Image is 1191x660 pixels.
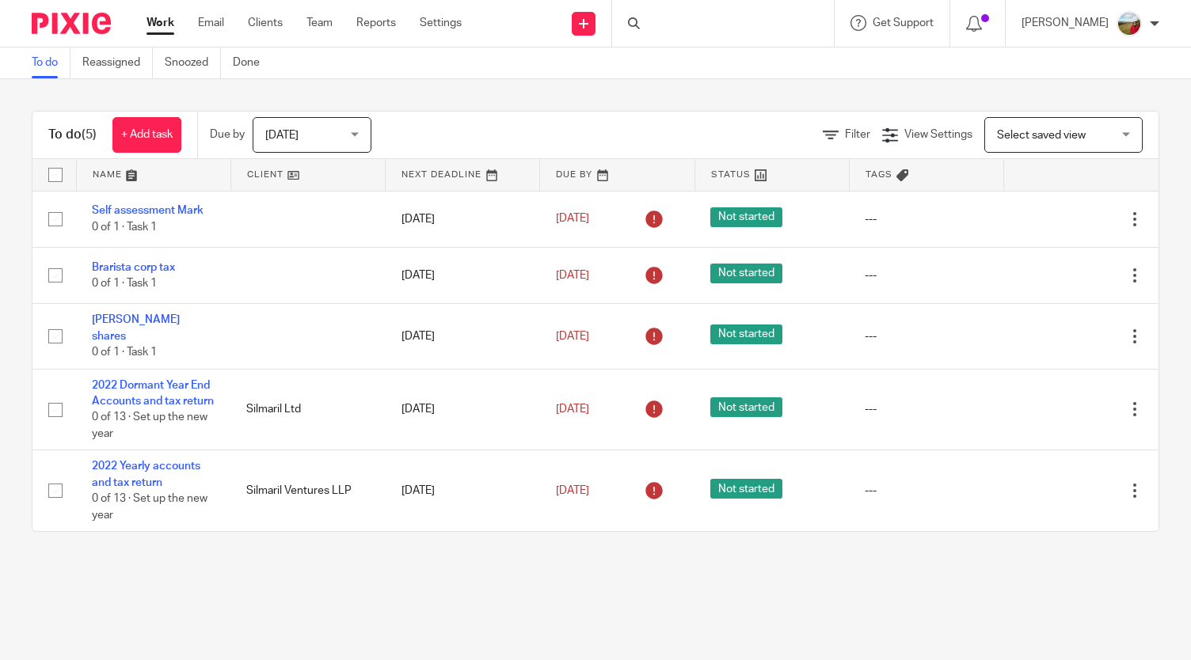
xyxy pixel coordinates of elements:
[710,397,782,417] span: Not started
[556,404,589,415] span: [DATE]
[845,129,870,140] span: Filter
[556,331,589,342] span: [DATE]
[1022,15,1109,31] p: [PERSON_NAME]
[710,207,782,227] span: Not started
[420,15,462,31] a: Settings
[873,17,934,28] span: Get Support
[146,15,174,31] a: Work
[92,347,157,358] span: 0 of 1 · Task 1
[997,130,1086,141] span: Select saved view
[230,450,385,531] td: Silmaril Ventures LLP
[92,380,214,407] a: 2022 Dormant Year End Accounts and tax return
[386,369,540,450] td: [DATE]
[112,117,181,153] a: + Add task
[386,304,540,369] td: [DATE]
[230,369,385,450] td: Silmaril Ltd
[356,15,396,31] a: Reports
[248,15,283,31] a: Clients
[865,267,987,283] div: ---
[386,247,540,303] td: [DATE]
[92,461,200,487] a: 2022 Yearly accounts and tax return
[710,264,782,283] span: Not started
[32,47,70,78] a: To do
[82,47,153,78] a: Reassigned
[210,127,245,142] p: Due by
[865,211,987,227] div: ---
[233,47,272,78] a: Done
[92,278,157,289] span: 0 of 1 · Task 1
[1117,11,1142,36] img: Edinbrugh.jpeg
[92,493,207,521] span: 0 of 13 · Set up the new year
[32,13,111,34] img: Pixie
[92,412,207,439] span: 0 of 13 · Set up the new year
[556,214,589,225] span: [DATE]
[265,130,299,141] span: [DATE]
[198,15,224,31] a: Email
[165,47,221,78] a: Snoozed
[92,314,180,341] a: [PERSON_NAME] shares
[92,222,157,233] span: 0 of 1 · Task 1
[556,270,589,281] span: [DATE]
[82,128,97,141] span: (5)
[710,324,782,344] span: Not started
[48,127,97,143] h1: To do
[386,450,540,531] td: [DATE]
[92,205,204,216] a: Self assessment Mark
[306,15,333,31] a: Team
[556,485,589,496] span: [DATE]
[865,483,987,499] div: ---
[386,191,540,247] td: [DATE]
[92,262,175,273] a: Brarista corp tax
[710,479,782,499] span: Not started
[865,401,987,417] div: ---
[865,328,987,344] div: ---
[904,129,972,140] span: View Settings
[866,170,892,179] span: Tags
